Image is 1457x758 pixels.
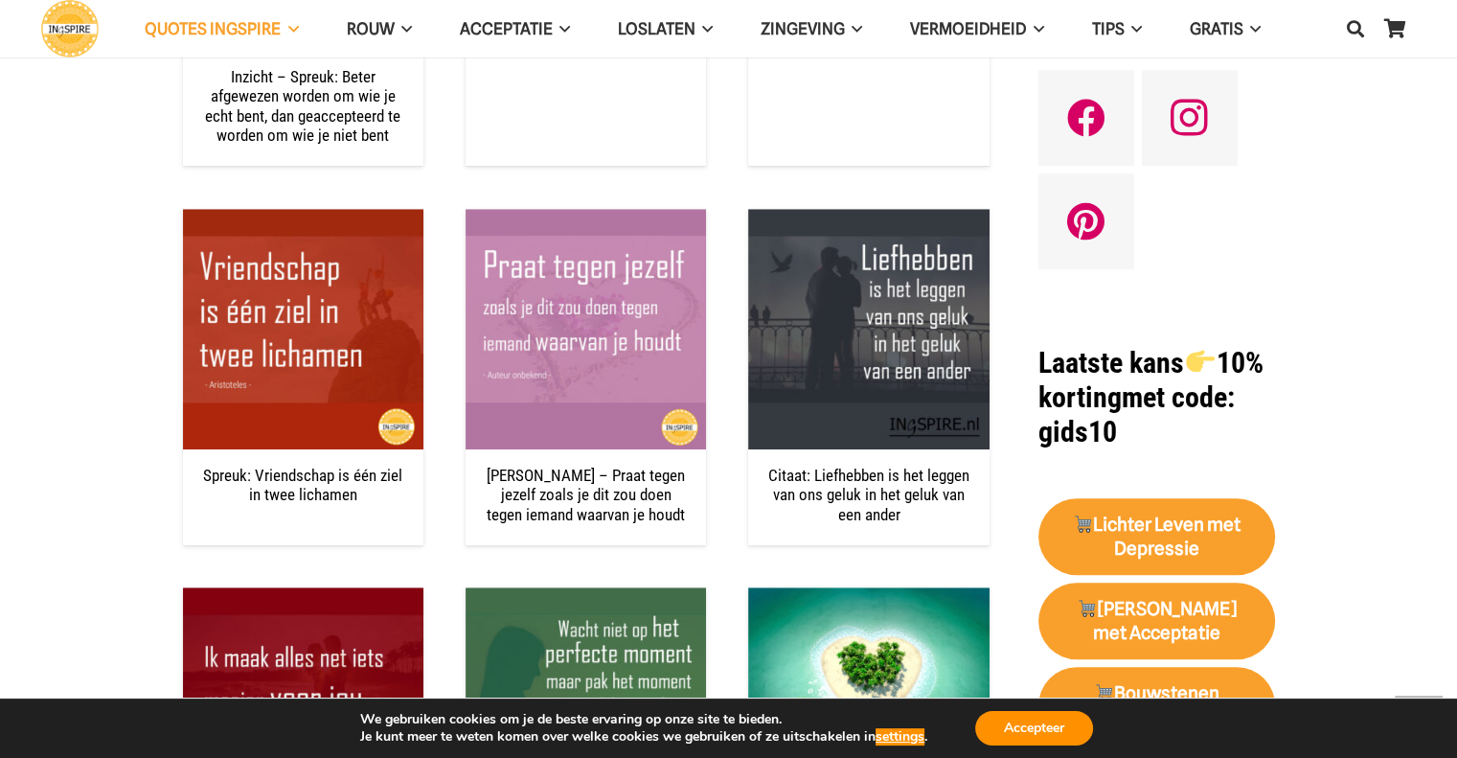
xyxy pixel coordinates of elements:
img: Citaat Aristoteles: Vriendschap is één ziel in twee lichamen [183,209,423,449]
span: Acceptatie [460,19,553,38]
a: Spreuk: Vriendschap is één ziel in twee lichamen [203,466,402,504]
a: 🛒[PERSON_NAME] met Acceptatie [1038,583,1275,659]
span: TIPS [1091,19,1124,38]
h1: met code: gids10 [1038,346,1275,449]
strong: Laatste kans 10% korting [1038,346,1263,414]
strong: [PERSON_NAME] met Acceptatie [1077,598,1237,644]
a: Pinterest [1038,173,1134,269]
a: LoslatenLoslaten Menu [594,5,737,54]
p: We gebruiken cookies om je de beste ervaring op onze site te bieden. [360,711,927,728]
a: GRATISGRATIS Menu [1166,5,1285,54]
a: Wijsheid – Kies met je hart, je verstand is om keuzes te begrijpen niet om ze te maken [748,589,989,609]
span: Loslaten Menu [695,5,713,53]
img: 🛒 [1095,683,1113,701]
a: Spreuk – Wacht niet op het perfecte moment maar pak het moment en maak het perfect [466,589,706,609]
span: Loslaten [618,19,695,38]
span: Zingeving [761,19,845,38]
a: Spreuk – Praat tegen jezelf zoals je dit zou doen tegen iemand waarvan je houdt [466,211,706,230]
p: Je kunt meer te weten komen over welke cookies we gebruiken of ze uitschakelen in . [360,728,927,746]
a: Spreuk: Vriendschap is één ziel in twee lichamen [183,211,423,230]
a: Facebook [1038,70,1134,166]
span: Acceptatie Menu [553,5,570,53]
a: Zoeken [1336,5,1375,53]
a: AcceptatieAcceptatie Menu [436,5,594,54]
a: 🛒Bouwstenen Zingeving [1038,667,1275,744]
a: QUOTES INGSPIREQUOTES INGSPIRE Menu [121,5,322,54]
a: Quote – Ik maak alles net iets mooier voor jou [183,589,423,609]
span: VERMOEIDHEID [910,19,1026,38]
span: GRATIS [1190,19,1243,38]
button: Accepteer [975,711,1093,746]
a: [PERSON_NAME] – Praat tegen jezelf zoals je dit zou doen tegen iemand waarvan je houdt [487,466,685,524]
span: QUOTES INGSPIRE Menu [281,5,298,53]
a: Citaat: Liefhebben is het leggen van ons geluk in het geluk van een ander [748,211,989,230]
span: TIPS Menu [1124,5,1141,53]
a: Citaat: Liefhebben is het leggen van ons geluk in het geluk van een ander [768,466,969,524]
a: Instagram [1142,70,1238,166]
span: ROUW [346,19,394,38]
span: ROUW Menu [394,5,411,53]
span: GRATIS Menu [1243,5,1261,53]
strong: Lichter Leven met Depressie [1072,514,1241,560]
span: QUOTES INGSPIRE [145,19,281,38]
img: Spreuk: Praat tegen jezelf zoals je dit zou doen tegen iemand waarvan je houdt [466,209,706,449]
a: Inzicht – Spreuk: Beter afgewezen worden om wie je echt bent, dan geaccepteerd te worden om wie j... [205,67,400,145]
span: Zingeving Menu [845,5,862,53]
a: Terug naar top [1395,696,1443,744]
a: TIPSTIPS Menu [1067,5,1165,54]
img: 👉 [1186,347,1215,376]
a: VERMOEIDHEIDVERMOEIDHEID Menu [886,5,1067,54]
img: 🛒 [1078,599,1096,617]
button: settings [876,728,924,746]
a: 🛒Lichter Leven met Depressie [1038,498,1275,575]
a: ZingevingZingeving Menu [737,5,886,54]
img: Citaat: Liefhebben is het leggen van ons geluk in het geluk van een ander [748,209,989,449]
img: 🛒 [1074,515,1092,533]
span: VERMOEIDHEID Menu [1026,5,1043,53]
strong: Bouwstenen Zingeving [1093,682,1219,728]
a: ROUWROUW Menu [322,5,435,54]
